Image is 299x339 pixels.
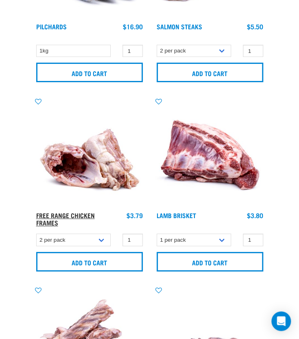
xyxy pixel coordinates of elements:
img: 1240 Lamb Brisket Pieces 01 [155,97,265,208]
input: Add to cart [157,252,263,271]
input: 1 [243,45,263,57]
input: 1 [122,45,143,57]
a: Salmon Steaks [157,24,202,28]
input: 1 [243,234,263,246]
div: Open Intercom Messenger [271,311,291,331]
a: Lamb Brisket [157,213,196,217]
div: $5.50 [247,23,263,30]
input: Add to cart [157,63,263,82]
input: Add to cart [36,252,143,271]
div: $16.90 [123,23,143,30]
div: $3.80 [247,212,263,219]
div: $3.79 [127,212,143,219]
a: Free Range Chicken Frames [36,213,95,224]
img: 1236 Chicken Frame Turks 01 [34,97,145,208]
a: Pilchards [36,24,67,28]
input: 1 [122,234,143,246]
input: Add to cart [36,63,143,82]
